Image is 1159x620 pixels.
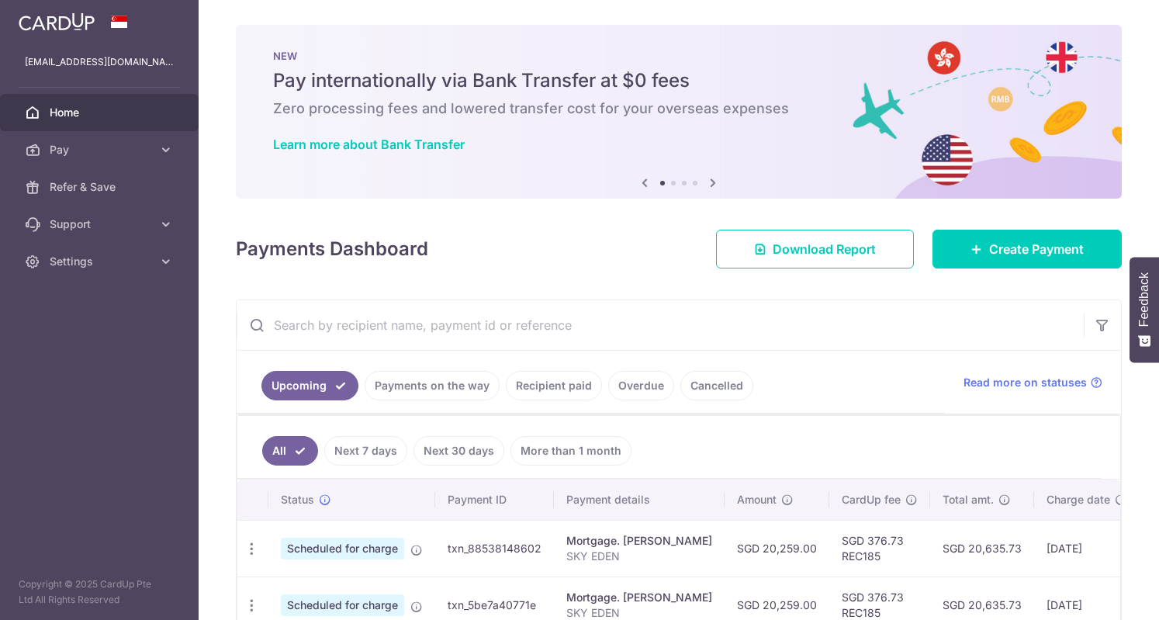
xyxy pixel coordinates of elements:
[236,235,428,263] h4: Payments Dashboard
[50,254,152,269] span: Settings
[510,436,631,466] a: More than 1 month
[273,68,1085,93] h5: Pay internationally via Bank Transfer at $0 fees
[50,216,152,232] span: Support
[50,105,152,120] span: Home
[932,230,1122,268] a: Create Payment
[1047,492,1110,507] span: Charge date
[435,520,554,577] td: txn_88538148602
[725,520,829,577] td: SGD 20,259.00
[25,54,174,70] p: [EMAIL_ADDRESS][DOMAIN_NAME]
[273,137,465,152] a: Learn more about Bank Transfer
[989,240,1084,258] span: Create Payment
[964,375,1087,390] span: Read more on statuses
[716,230,914,268] a: Download Report
[566,590,712,605] div: Mortgage. [PERSON_NAME]
[19,12,95,31] img: CardUp
[273,99,1085,118] h6: Zero processing fees and lowered transfer cost for your overseas expenses
[324,436,407,466] a: Next 7 days
[1034,520,1140,577] td: [DATE]
[262,436,318,466] a: All
[737,492,777,507] span: Amount
[281,538,404,559] span: Scheduled for charge
[964,375,1102,390] a: Read more on statuses
[1130,257,1159,362] button: Feedback - Show survey
[554,480,725,520] th: Payment details
[261,371,358,400] a: Upcoming
[506,371,602,400] a: Recipient paid
[773,240,876,258] span: Download Report
[281,492,314,507] span: Status
[943,492,994,507] span: Total amt.
[50,142,152,158] span: Pay
[608,371,674,400] a: Overdue
[237,300,1084,350] input: Search by recipient name, payment id or reference
[365,371,500,400] a: Payments on the way
[413,436,504,466] a: Next 30 days
[281,594,404,616] span: Scheduled for charge
[930,520,1034,577] td: SGD 20,635.73
[566,549,712,564] p: SKY EDEN
[829,520,930,577] td: SGD 376.73 REC185
[435,480,554,520] th: Payment ID
[236,25,1122,199] img: Bank transfer banner
[1137,272,1151,327] span: Feedback
[842,492,901,507] span: CardUp fee
[273,50,1085,62] p: NEW
[680,371,753,400] a: Cancelled
[566,533,712,549] div: Mortgage. [PERSON_NAME]
[50,179,152,195] span: Refer & Save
